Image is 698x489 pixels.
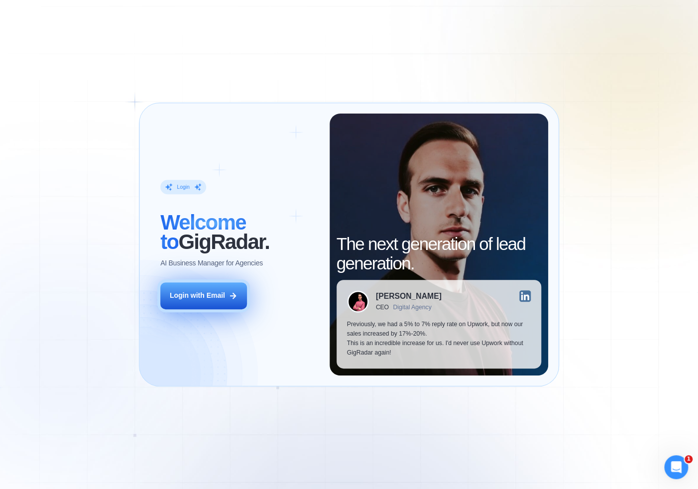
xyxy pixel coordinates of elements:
[160,282,246,309] button: Login with Email
[177,183,190,190] div: Login
[160,211,246,253] span: Welcome to
[376,304,389,311] div: CEO
[170,291,225,300] div: Login with Email
[160,213,319,251] h2: ‍ GigRadar.
[160,258,263,268] p: AI Business Manager for Agencies
[337,235,541,273] h2: The next generation of lead generation.
[664,455,688,479] iframe: Intercom live chat
[376,292,442,300] div: [PERSON_NAME]
[685,455,693,463] span: 1
[393,304,431,311] div: Digital Agency
[347,320,531,358] p: Previously, we had a 5% to 7% reply rate on Upwork, but now our sales increased by 17%-20%. This ...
